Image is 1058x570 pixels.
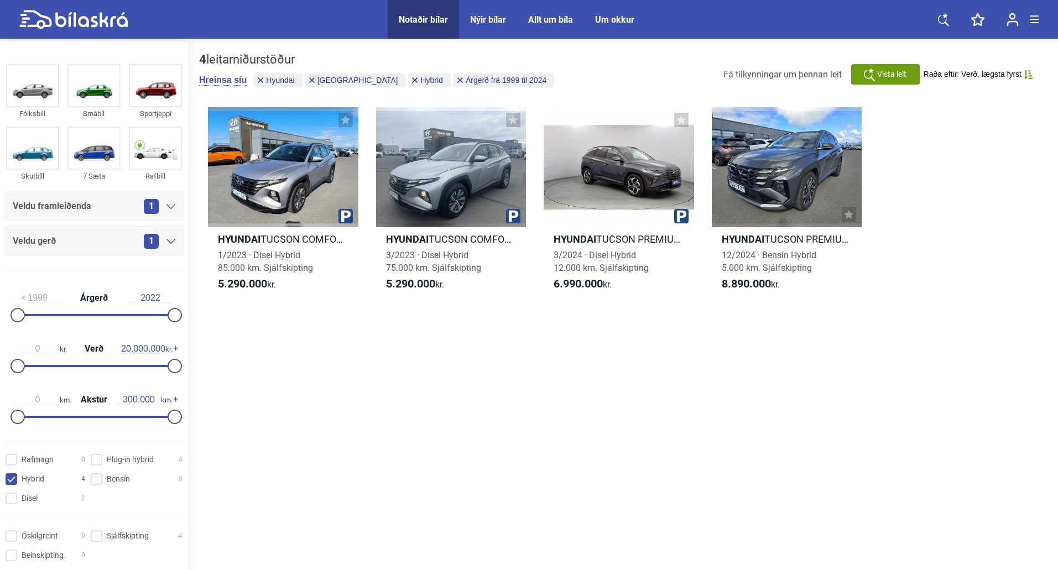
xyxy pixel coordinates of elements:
[218,278,276,291] span: kr.
[179,454,183,466] span: 4
[121,344,173,354] span: kr.
[722,278,780,291] span: kr.
[1007,13,1019,27] img: user-login.svg
[386,277,435,290] b: 5.290.000
[317,76,398,84] span: [GEOGRAPHIC_DATA]
[78,395,110,404] span: Akstur
[22,493,38,504] span: Dísel
[129,107,182,120] div: Sportjeppi
[218,277,267,290] b: 5.290.000
[13,198,91,214] span: Veldu framleiðenda
[470,14,506,25] a: Nýir bílar
[81,530,85,542] span: 0
[199,75,247,86] button: Hreinsa síu
[338,209,353,223] img: parking.png
[420,76,442,84] span: Hybrid
[554,250,649,273] span: 3/2024 · Dísel Hybrid 12.000 km. Sjálfskipting
[208,233,358,245] h2: TUCSON COMFORT MHEV
[81,454,85,466] span: 0
[81,473,85,485] span: 4
[22,550,64,561] span: Beinskipting
[399,14,448,25] a: Notaðir bílar
[144,234,159,249] span: 1
[15,395,71,405] span: km.
[722,233,764,245] b: Hyundai
[376,233,527,245] h2: TUCSON COMFORT MHEV
[408,73,450,87] button: Hybrid
[81,550,85,561] span: 0
[22,530,58,542] span: Óskilgreint
[199,53,557,67] div: leitarniðurstöður
[6,107,59,120] div: Fólksbíll
[554,277,603,290] b: 6.990.000
[924,70,1021,79] span: Raða eftir: Verð, lægsta fyrst
[199,53,206,66] b: 4
[77,294,111,302] span: Árgerð
[544,233,694,245] h2: TUCSON PREMIUM MEHV
[674,209,689,223] img: parking.png
[129,170,182,182] div: Rafbíll
[179,473,183,485] span: 0
[386,233,429,245] b: Hyundai
[82,344,106,353] span: Verð
[722,250,816,273] span: 12/2024 · Bensín Hybrid 5.000 km. Sjálfskipting
[544,107,694,301] a: HyundaiTUCSON PREMIUM MEHV3/2024 · Dísel Hybrid12.000 km. Sjálfskipting6.990.000kr.
[454,73,554,87] button: Árgerð frá 1999 til 2024
[528,14,573,25] a: Allt um bíla
[877,69,906,80] span: Vista leit
[554,278,612,291] span: kr.
[15,344,67,354] span: kr.
[386,250,481,273] span: 3/2023 · Dísel Hybrid 75.000 km. Sjálfskipting
[266,76,294,84] span: Hyundai
[107,454,154,466] span: Plug-in hybrid
[386,278,444,291] span: kr.
[554,233,596,245] b: Hyundai
[22,473,44,485] span: Hybrid
[6,170,59,182] div: Skutbíll
[723,69,842,80] span: Fá tilkynningar um þennan leit
[254,73,302,87] button: Hyundai
[13,233,56,249] span: Veldu gerð
[208,107,358,301] a: HyundaiTUCSON COMFORT MHEV1/2023 · Dísel Hybrid85.000 km. Sjálfskipting5.290.000kr.
[67,107,121,120] div: Smábíl
[376,107,527,301] a: HyundaiTUCSON COMFORT MHEV3/2023 · Dísel Hybrid75.000 km. Sjálfskipting5.290.000kr.
[722,277,771,290] b: 8.890.000
[712,233,862,245] h2: TUCSON PREMIUM MHEV
[506,209,520,223] img: parking.png
[712,107,862,301] a: HyundaiTUCSON PREMIUM MHEV12/2024 · Bensín Hybrid5.000 km. Sjálfskipting8.890.000kr.
[117,395,173,405] span: km.
[305,73,406,87] button: [GEOGRAPHIC_DATA]
[466,76,546,84] span: Árgerð frá 1999 til 2024
[67,170,121,182] div: 7 Sæta
[179,530,183,542] span: 4
[218,233,260,245] b: Hyundai
[107,530,149,542] span: Sjálfskipting
[218,250,313,273] span: 1/2023 · Dísel Hybrid 85.000 km. Sjálfskipting
[924,70,1033,79] button: Raða eftir: Verð, lægsta fyrst
[81,493,85,504] span: 2
[107,473,130,485] span: Bensín
[595,14,634,25] a: Um okkur
[22,454,54,466] span: Rafmagn
[144,199,159,214] span: 1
